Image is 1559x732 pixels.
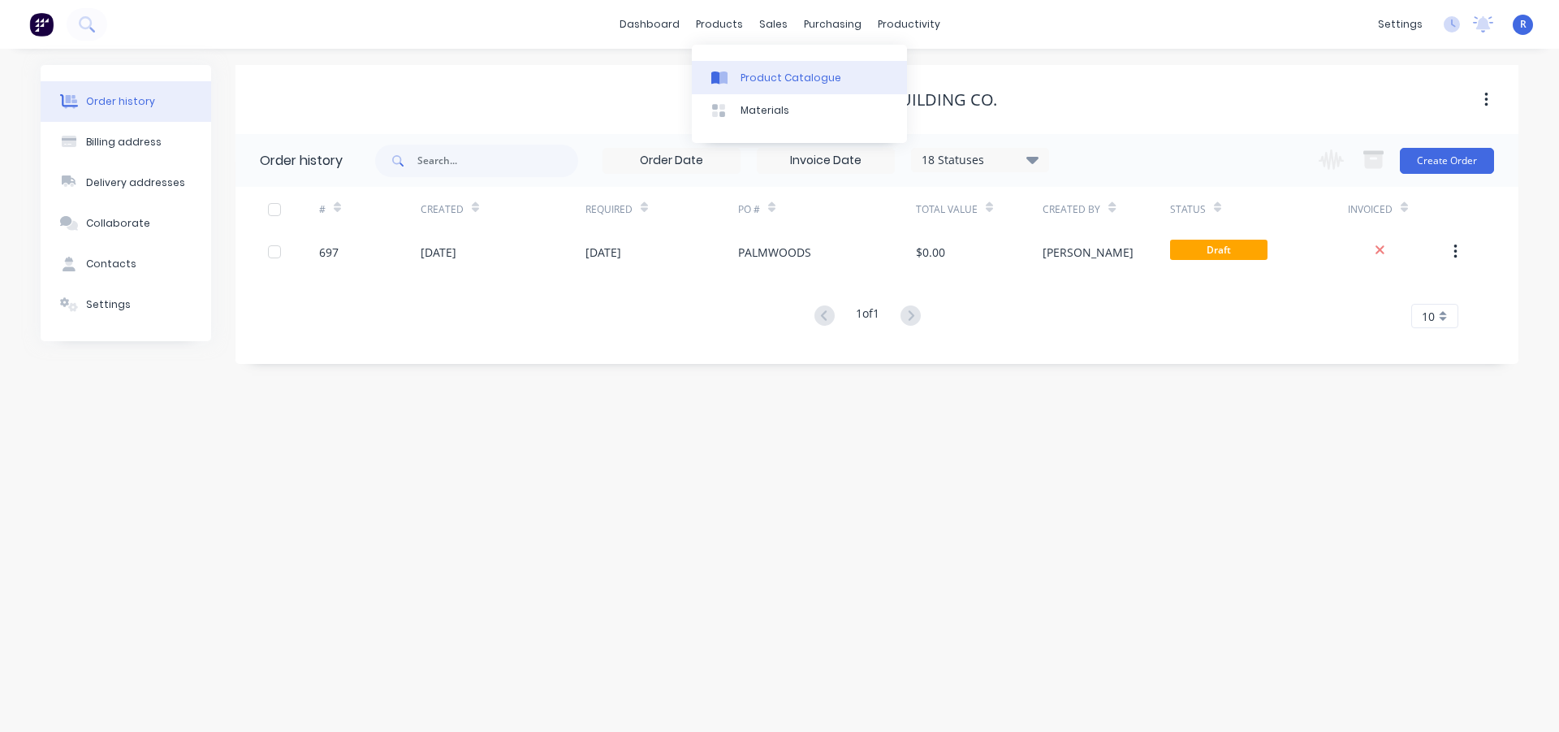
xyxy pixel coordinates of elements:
[86,175,185,190] div: Delivery addresses
[603,149,740,173] input: Order Date
[86,297,131,312] div: Settings
[1043,244,1134,261] div: [PERSON_NAME]
[1520,17,1527,32] span: R
[611,12,688,37] a: dashboard
[585,202,633,217] div: Required
[758,149,894,173] input: Invoice Date
[41,284,211,325] button: Settings
[688,12,751,37] div: products
[260,151,343,171] div: Order history
[29,12,54,37] img: Factory
[585,244,621,261] div: [DATE]
[319,244,339,261] div: 697
[692,94,907,127] a: Materials
[319,202,326,217] div: #
[870,12,948,37] div: productivity
[86,257,136,271] div: Contacts
[916,202,978,217] div: Total Value
[41,81,211,122] button: Order history
[585,187,738,232] div: Required
[1170,202,1206,217] div: Status
[41,203,211,244] button: Collaborate
[319,187,421,232] div: #
[856,305,879,328] div: 1 of 1
[421,187,585,232] div: Created
[741,71,841,85] div: Product Catalogue
[912,151,1048,169] div: 18 Statuses
[1043,202,1100,217] div: Created By
[421,202,464,217] div: Created
[916,187,1043,232] div: Total Value
[86,216,150,231] div: Collaborate
[1348,202,1393,217] div: Invoiced
[738,202,760,217] div: PO #
[1400,148,1494,174] button: Create Order
[41,162,211,203] button: Delivery addresses
[417,145,578,177] input: Search...
[1370,12,1431,37] div: settings
[41,122,211,162] button: Billing address
[692,61,907,93] a: Product Catalogue
[1170,240,1267,260] span: Draft
[916,244,945,261] div: $0.00
[1043,187,1169,232] div: Created By
[751,12,796,37] div: sales
[86,94,155,109] div: Order history
[796,12,870,37] div: purchasing
[1348,187,1449,232] div: Invoiced
[741,103,789,118] div: Materials
[41,244,211,284] button: Contacts
[421,244,456,261] div: [DATE]
[1422,308,1435,325] span: 10
[86,135,162,149] div: Billing address
[1170,187,1348,232] div: Status
[738,244,811,261] div: PALMWOODS
[738,187,916,232] div: PO #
